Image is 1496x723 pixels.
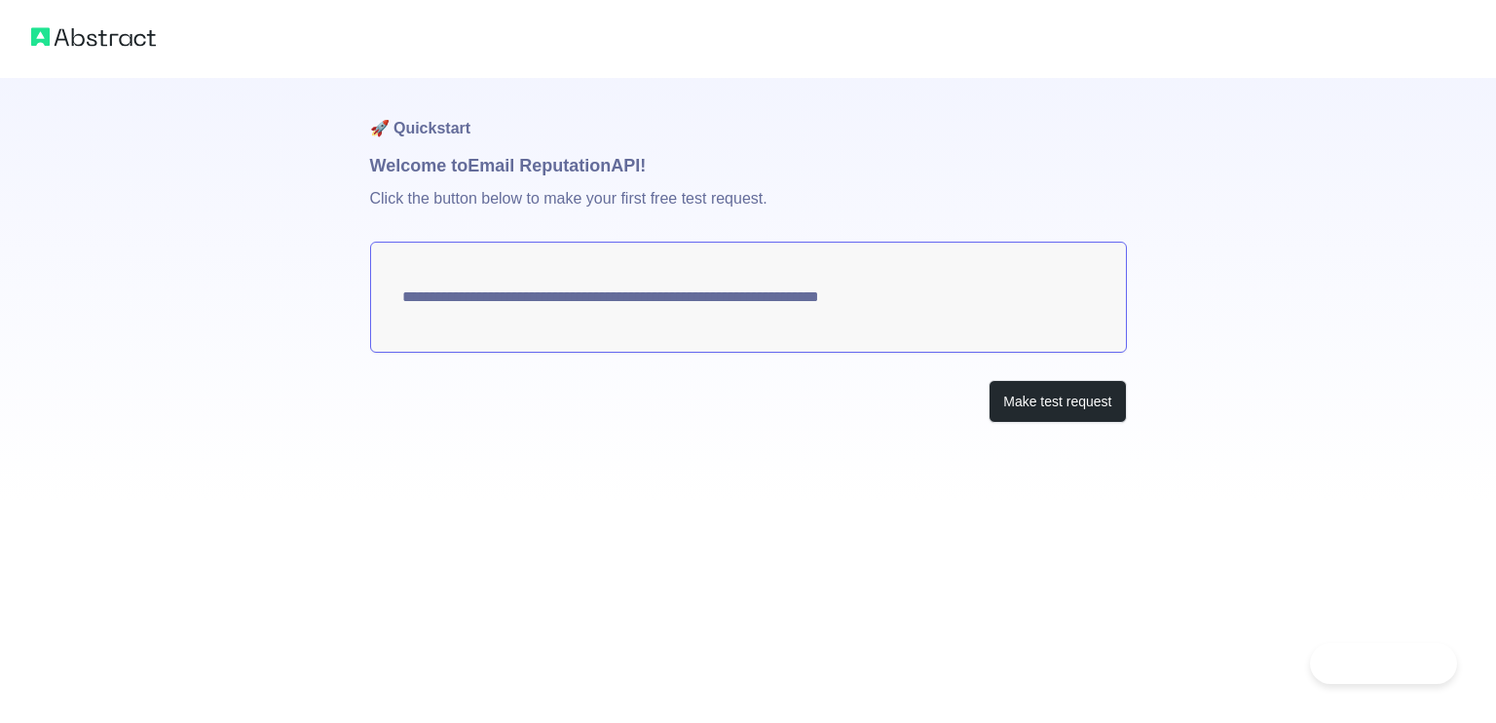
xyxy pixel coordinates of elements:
[370,152,1127,179] h1: Welcome to Email Reputation API!
[989,380,1126,424] button: Make test request
[370,179,1127,242] p: Click the button below to make your first free test request.
[31,23,156,51] img: Abstract logo
[1310,643,1457,684] iframe: Toggle Customer Support
[370,78,1127,152] h1: 🚀 Quickstart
